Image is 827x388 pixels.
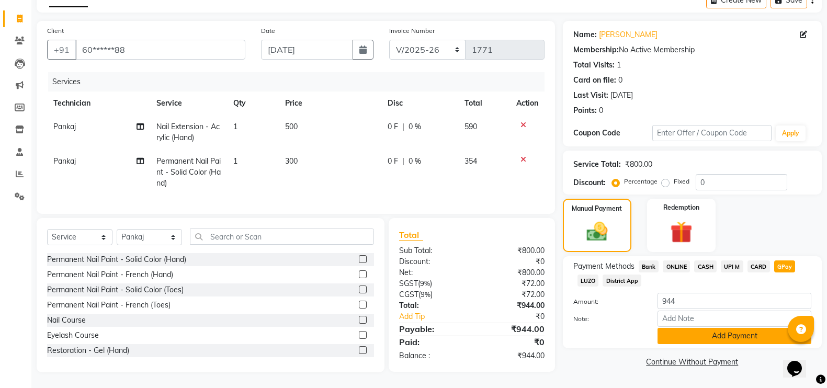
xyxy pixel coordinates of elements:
[381,92,458,115] th: Disc
[279,92,381,115] th: Price
[472,350,552,361] div: ₹944.00
[402,121,404,132] span: |
[639,260,659,272] span: Bank
[47,269,173,280] div: Permanent Nail Paint - French (Hand)
[391,311,485,322] a: Add Tip
[472,323,552,335] div: ₹944.00
[399,230,423,241] span: Total
[47,330,99,341] div: Eyelash Course
[573,44,619,55] div: Membership:
[421,290,431,299] span: 9%
[285,122,298,131] span: 500
[599,105,603,116] div: 0
[391,336,472,348] div: Paid:
[391,300,472,311] div: Total:
[53,156,76,166] span: Pankaj
[485,311,552,322] div: ₹0
[663,203,699,212] label: Redemption
[565,314,650,324] label: Note:
[580,220,614,244] img: _cash.svg
[388,121,398,132] span: 0 F
[391,289,472,300] div: ( )
[658,328,811,344] button: Add Payment
[47,315,86,326] div: Nail Course
[472,300,552,311] div: ₹944.00
[409,156,421,167] span: 0 %
[391,350,472,361] div: Balance :
[510,92,545,115] th: Action
[610,90,633,101] div: [DATE]
[674,177,689,186] label: Fixed
[776,125,806,141] button: Apply
[47,284,184,295] div: Permanent Nail Paint - Solid Color (Toes)
[472,256,552,267] div: ₹0
[721,260,743,272] span: UPI M
[47,254,186,265] div: Permanent Nail Paint - Solid Color (Hand)
[389,26,435,36] label: Invoice Number
[572,204,622,213] label: Manual Payment
[227,92,278,115] th: Qty
[47,300,171,311] div: Permanent Nail Paint - French (Toes)
[694,260,717,272] span: CASH
[573,105,597,116] div: Points:
[465,122,477,131] span: 590
[573,44,811,55] div: No Active Membership
[47,92,150,115] th: Technician
[391,278,472,289] div: ( )
[48,72,552,92] div: Services
[391,256,472,267] div: Discount:
[75,40,245,60] input: Search by Name/Mobile/Email/Code
[233,156,237,166] span: 1
[573,29,597,40] div: Name:
[156,156,221,188] span: Permanent Nail Paint - Solid Color (Hand)
[663,219,699,246] img: _gift.svg
[391,245,472,256] div: Sub Total:
[458,92,510,115] th: Total
[603,275,641,287] span: District App
[391,267,472,278] div: Net:
[156,122,220,142] span: Nail Extension - Acrylic (Hand)
[599,29,658,40] a: [PERSON_NAME]
[565,297,650,306] label: Amount:
[573,159,621,170] div: Service Total:
[472,267,552,278] div: ₹800.00
[624,177,658,186] label: Percentage
[261,26,275,36] label: Date
[409,121,421,132] span: 0 %
[472,336,552,348] div: ₹0
[573,90,608,101] div: Last Visit:
[285,156,298,166] span: 300
[391,323,472,335] div: Payable:
[472,289,552,300] div: ₹72.00
[783,346,817,378] iframe: chat widget
[774,260,796,272] span: GPay
[618,75,622,86] div: 0
[420,279,430,288] span: 9%
[53,122,76,131] span: Pankaj
[465,156,477,166] span: 354
[577,275,599,287] span: LUZO
[388,156,398,167] span: 0 F
[150,92,228,115] th: Service
[472,245,552,256] div: ₹800.00
[573,128,653,139] div: Coupon Code
[399,290,418,299] span: CGST
[472,278,552,289] div: ₹72.00
[658,293,811,309] input: Amount
[747,260,770,272] span: CARD
[565,357,820,368] a: Continue Without Payment
[47,345,129,356] div: Restoration - Gel (Hand)
[652,125,772,141] input: Enter Offer / Coupon Code
[47,40,76,60] button: +91
[47,26,64,36] label: Client
[233,122,237,131] span: 1
[573,177,606,188] div: Discount:
[402,156,404,167] span: |
[663,260,690,272] span: ONLINE
[190,229,374,245] input: Search or Scan
[573,261,635,272] span: Payment Methods
[573,75,616,86] div: Card on file:
[625,159,652,170] div: ₹800.00
[617,60,621,71] div: 1
[658,311,811,327] input: Add Note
